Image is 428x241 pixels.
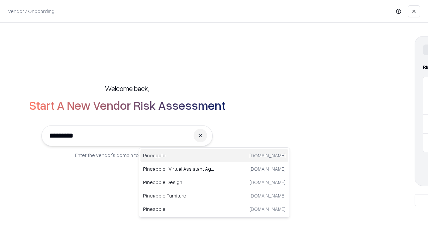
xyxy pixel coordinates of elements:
[249,179,286,186] p: [DOMAIN_NAME]
[143,206,214,213] p: Pineapple
[8,8,55,15] p: Vendor / Onboarding
[143,152,214,159] p: Pineapple
[249,152,286,159] p: [DOMAIN_NAME]
[143,192,214,199] p: Pineapple Furniture
[249,192,286,199] p: [DOMAIN_NAME]
[143,165,214,172] p: Pineapple | Virtual Assistant Agency
[249,165,286,172] p: [DOMAIN_NAME]
[29,98,225,112] h2: Start A New Vendor Risk Assessment
[75,152,179,159] p: Enter the vendor’s domain to begin onboarding
[139,147,290,218] div: Suggestions
[249,206,286,213] p: [DOMAIN_NAME]
[105,84,149,93] h5: Welcome back,
[143,179,214,186] p: Pineapple Design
